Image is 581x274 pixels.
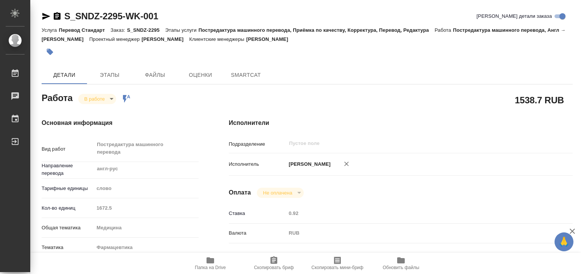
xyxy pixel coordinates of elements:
[42,90,73,104] h2: Работа
[229,210,286,217] p: Ставка
[242,253,306,274] button: Скопировать бриф
[127,27,165,33] p: S_SNDZ-2295
[94,221,198,234] div: Медицина
[229,160,286,168] p: Исполнитель
[369,253,433,274] button: Обновить файлы
[555,232,573,251] button: 🙏
[53,12,62,21] button: Скопировать ссылку
[286,208,544,219] input: Пустое поле
[42,12,51,21] button: Скопировать ссылку для ЯМессенджера
[42,145,94,153] p: Вид работ
[229,188,251,197] h4: Оплата
[110,27,127,33] p: Заказ:
[82,96,107,102] button: В работе
[94,182,198,195] div: слово
[515,93,564,106] h2: 1538.7 RUB
[306,253,369,274] button: Скопировать мини-бриф
[195,265,226,270] span: Папка на Drive
[182,70,219,80] span: Оценки
[42,44,58,60] button: Добавить тэг
[141,36,189,42] p: [PERSON_NAME]
[383,265,419,270] span: Обновить файлы
[42,224,94,232] p: Общая тематика
[311,265,363,270] span: Скопировать мини-бриф
[254,265,294,270] span: Скопировать бриф
[246,36,294,42] p: [PERSON_NAME]
[257,188,303,198] div: В работе
[228,70,264,80] span: SmartCat
[64,11,158,21] a: S_SNDZ-2295-WK-001
[229,229,286,237] p: Валюта
[42,244,94,251] p: Тематика
[288,139,526,148] input: Пустое поле
[189,36,246,42] p: Клиентские менеджеры
[42,118,199,128] h4: Основная информация
[46,70,82,80] span: Детали
[137,70,173,80] span: Файлы
[42,162,94,177] p: Направление перевода
[558,234,570,250] span: 🙏
[78,94,116,104] div: В работе
[261,190,294,196] button: Не оплачена
[199,27,435,33] p: Постредактура машинного перевода, Приёмка по качеству, Корректура, Перевод, Редактура
[165,27,199,33] p: Этапы услуги
[229,118,573,128] h4: Исполнители
[89,36,141,42] p: Проектный менеджер
[477,12,552,20] span: [PERSON_NAME] детали заказа
[92,70,128,80] span: Этапы
[179,253,242,274] button: Папка на Drive
[59,27,110,33] p: Перевод Стандарт
[42,185,94,192] p: Тарифные единицы
[286,160,331,168] p: [PERSON_NAME]
[229,140,286,148] p: Подразделение
[94,241,198,254] div: Фармацевтика
[42,204,94,212] p: Кол-во единиц
[94,202,198,213] input: Пустое поле
[435,27,453,33] p: Работа
[42,27,59,33] p: Услуга
[338,156,355,172] button: Удалить исполнителя
[286,227,544,240] div: RUB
